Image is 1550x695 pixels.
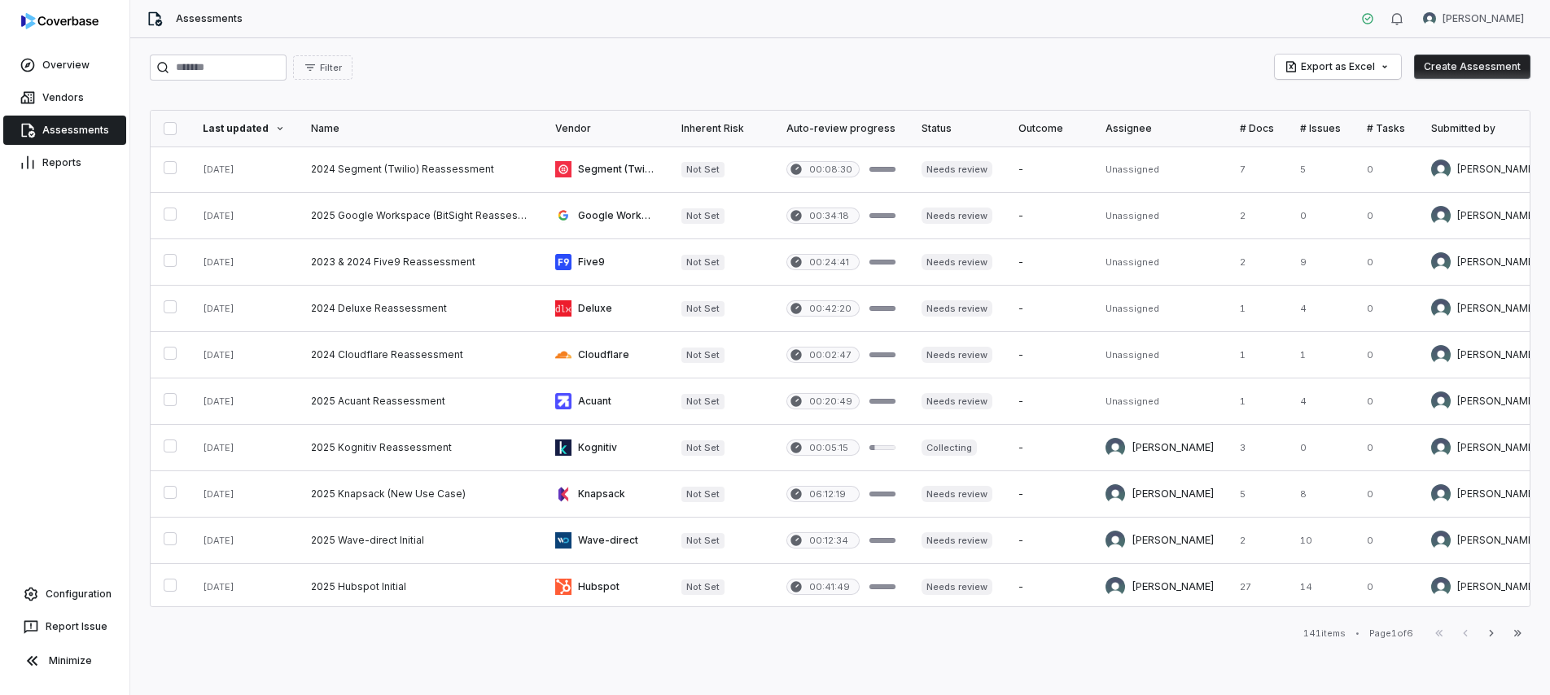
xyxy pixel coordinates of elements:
[1005,378,1092,425] td: -
[1106,531,1125,550] img: Hammed Bakare avatar
[3,83,126,112] a: Vendors
[7,645,123,677] button: Minimize
[203,122,285,135] div: Last updated
[1431,345,1451,365] img: Hammed Bakare avatar
[7,612,123,641] button: Report Issue
[1431,160,1451,179] img: Hammed Bakare avatar
[1005,332,1092,378] td: -
[176,12,243,25] span: Assessments
[1431,438,1451,457] img: Hammed Bakare avatar
[1005,286,1092,332] td: -
[1431,206,1451,225] img: Hammed Bakare avatar
[1367,122,1405,135] div: # Tasks
[1005,564,1092,610] td: -
[922,122,992,135] div: Status
[1431,484,1451,504] img: Hammed Bakare avatar
[1240,122,1274,135] div: # Docs
[1018,122,1079,135] div: Outcome
[1355,627,1360,639] div: •
[1106,122,1214,135] div: Assignee
[1005,193,1092,239] td: -
[1106,577,1125,597] img: Hammed Bakare avatar
[1005,425,1092,471] td: -
[3,116,126,145] a: Assessments
[3,50,126,80] a: Overview
[1106,484,1125,504] img: Hammed Bakare avatar
[3,148,126,177] a: Reports
[1413,7,1534,31] button: Hammed Bakare avatar[PERSON_NAME]
[311,122,529,135] div: Name
[1005,239,1092,286] td: -
[1443,12,1524,25] span: [PERSON_NAME]
[1431,391,1451,411] img: Hammed Bakare avatar
[320,62,342,74] span: Filter
[1431,122,1537,135] div: Submitted by
[1106,438,1125,457] img: Hammed Bakare avatar
[1431,531,1451,550] img: Hammed Bakare avatar
[7,579,123,609] a: Configuration
[1005,471,1092,518] td: -
[1431,252,1451,272] img: Hammed Bakare avatar
[1005,518,1092,564] td: -
[786,122,895,135] div: Auto-review progress
[293,55,352,80] button: Filter
[555,122,655,135] div: Vendor
[1431,577,1451,597] img: Hammed Bakare avatar
[1300,122,1341,135] div: # Issues
[1005,146,1092,193] td: -
[1369,627,1413,640] div: Page 1 of 6
[1275,55,1401,79] button: Export as Excel
[1303,627,1346,640] div: 141 items
[21,13,99,29] img: logo-D7KZi-bG.svg
[1423,12,1436,25] img: Hammed Bakare avatar
[1414,55,1530,79] button: Create Assessment
[681,122,760,135] div: Inherent Risk
[1431,299,1451,318] img: Hammed Bakare avatar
